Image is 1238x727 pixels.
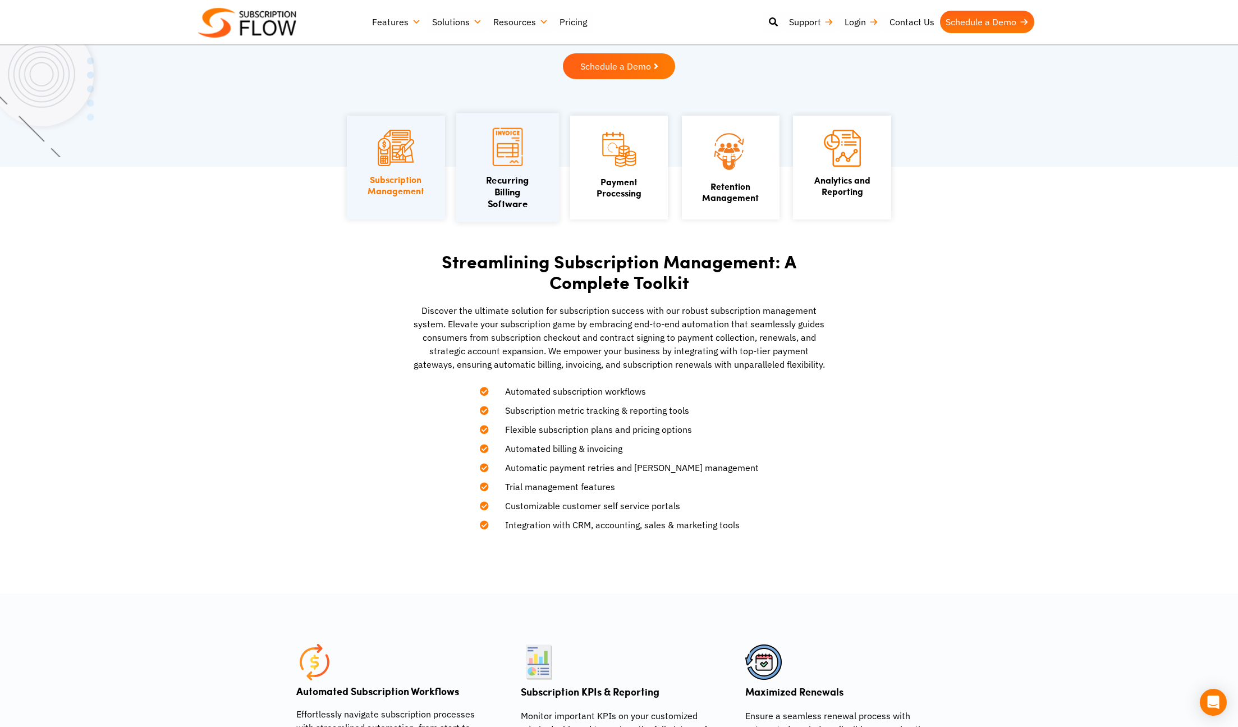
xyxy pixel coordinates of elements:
[198,8,296,38] img: Subscriptionflow
[1200,689,1227,716] div: Open Intercom Messenger
[378,130,414,166] img: Subscription Management icon
[940,11,1034,33] a: Schedule a Demo
[492,128,522,166] img: Recurring Billing Software icon
[783,11,839,33] a: Support
[824,130,861,167] img: Analytics and Reporting icon
[699,130,763,172] img: Retention Management icon
[296,644,333,680] img: Automated Subscription Workflows icon
[554,11,593,33] a: Pricing
[580,62,651,71] span: Schedule a Demo
[491,461,759,474] span: Automatic payment retries and [PERSON_NAME] management
[368,173,424,197] a: SubscriptionManagement
[296,686,493,696] h4: Automated Subscription Workflows
[521,686,717,698] h2: Subscription KPIs & Reporting
[491,442,622,455] span: Automated billing & invoicing
[563,53,675,79] a: Schedule a Demo
[491,499,680,513] span: Customizable customer self service portals
[745,644,782,680] img: Maximized Renewals icon
[491,404,689,417] span: Subscription metric tracking & reporting tools
[411,251,827,292] h2: Streamlining Subscription Management: A Complete Toolkit
[427,11,488,33] a: Solutions
[597,175,641,199] a: PaymentProcessing
[491,480,615,493] span: Trial management features
[702,180,759,204] a: Retention Management
[491,385,646,398] span: Automated subscription workflows
[491,518,740,532] span: Integration with CRM, accounting, sales & marketing tools
[884,11,940,33] a: Contact Us
[486,173,529,211] a: Recurring Billing Software
[839,11,884,33] a: Login
[366,11,427,33] a: Features
[491,423,692,436] span: Flexible subscription plans and pricing options
[411,304,827,371] p: Discover the ultimate solution for subscription success with our robust subscription management s...
[600,130,637,168] img: Payment Processing icon
[814,173,870,198] a: Analytics andReporting
[488,11,554,33] a: Resources
[521,644,557,680] img: Subscription KPIs & Reporting icon
[745,686,942,698] h2: Maximized Renewals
